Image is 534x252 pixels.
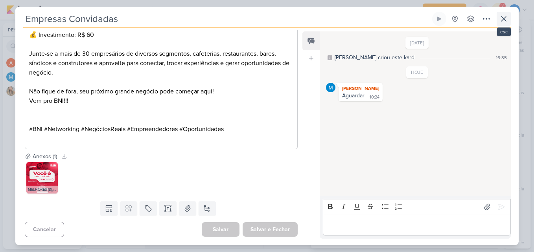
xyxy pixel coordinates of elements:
[496,54,507,61] div: 16:35
[26,186,58,194] div: MELHORES (8).jpg
[342,92,365,99] div: Aguardar
[323,199,511,214] div: Editor toolbar
[436,16,442,22] div: Ligar relógio
[340,84,381,92] div: [PERSON_NAME]
[29,87,293,96] p: Não fique de fora, seu próximo grande negócio pode começar aqui!
[29,124,293,134] p: #BNI #Networking #NegóciosReais #Empreendedores #Oportunidades
[323,214,511,236] div: Editor editing area: main
[29,49,293,77] p: Junte-se a mais de 30 empresários de diversos segmentos, cafeterias, restaurantes, bares, síndico...
[335,53,414,62] div: [PERSON_NAME] criou este kard
[326,83,335,92] img: MARIANA MIRANDA
[29,96,293,106] p: Vem pro BNI!!!
[370,94,379,100] div: 10:24
[497,27,511,36] div: esc
[33,152,57,161] div: Anexos (1)
[23,12,431,26] input: Kard Sem Título
[25,222,64,237] button: Cancelar
[26,162,58,194] img: z1P9Dx6BE2XWsdsltGqOchtBJT5Gg7AZ4MBzdfMs.jpg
